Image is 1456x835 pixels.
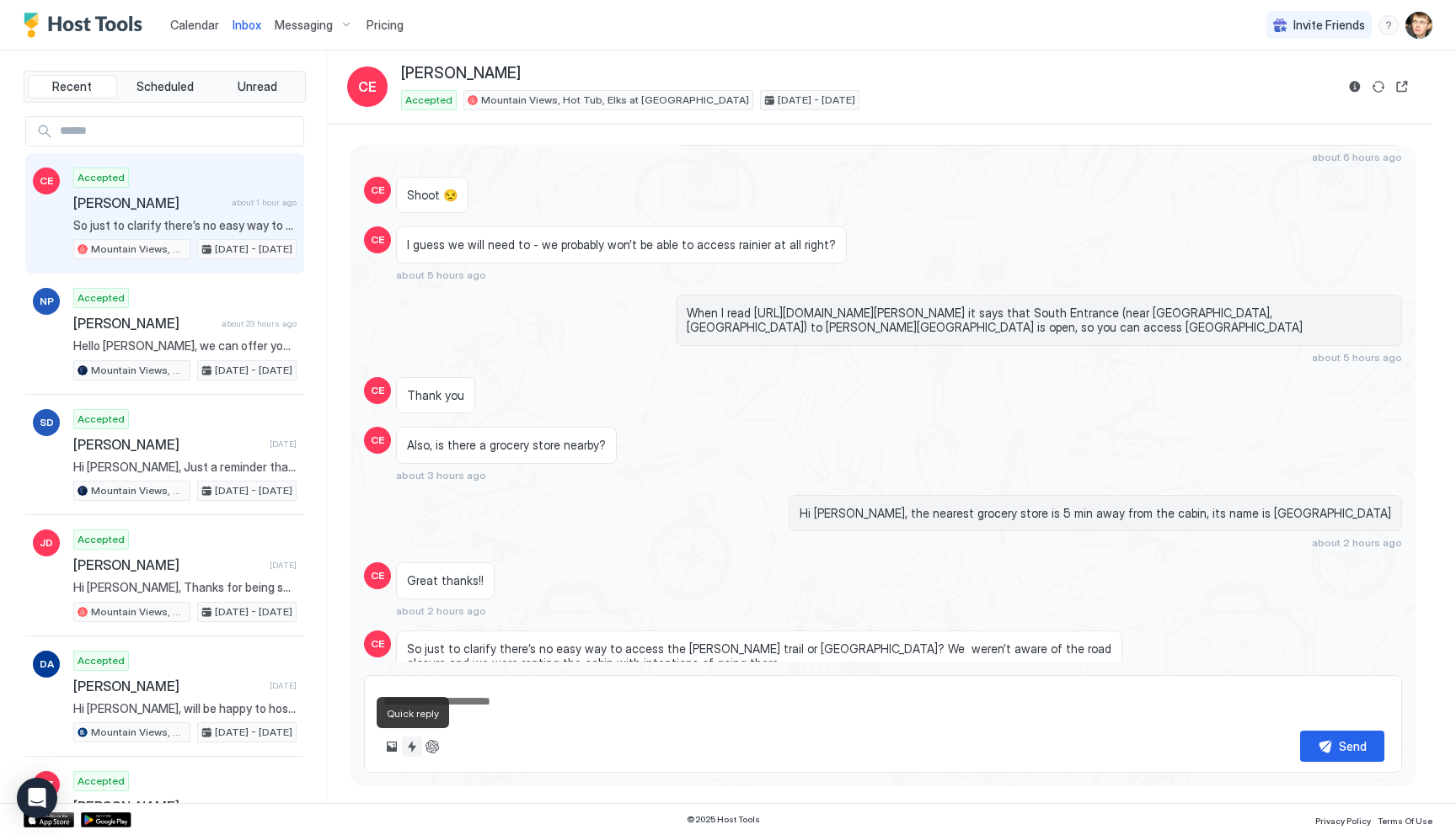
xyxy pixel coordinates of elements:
span: Privacy Policy [1315,816,1371,826]
span: [PERSON_NAME] [73,194,225,211]
span: Inbox [233,18,261,32]
span: about 6 hours ago [1312,151,1402,163]
span: So just to clarify there’s no easy way to access the [PERSON_NAME] trail or [GEOGRAPHIC_DATA]? We... [73,218,297,233]
span: When I read [URL][DOMAIN_NAME][PERSON_NAME] it says that South Entrance (near [GEOGRAPHIC_DATA], ... [687,306,1391,335]
span: about 5 hours ago [1312,351,1402,364]
span: CE [371,383,384,398]
span: about 5 hours ago [396,269,486,281]
span: Also, is there a grocery store nearby? [407,438,606,453]
span: Hello [PERSON_NAME], we can offer you an early check in, you are welcome to check in anytime from... [73,338,297,354]
span: Hi [PERSON_NAME], Just a reminder that your check-out is [DATE] at 11AM. When you are ready to le... [73,460,297,475]
span: [PERSON_NAME] [73,436,263,453]
span: [DATE] [270,801,297,812]
button: Upload image [382,737,402,757]
div: Send [1339,737,1367,755]
button: Scheduled [120,75,210,98]
span: [PERSON_NAME] [401,64,521,83]
span: JD [40,535,53,550]
span: Accepted [78,412,125,427]
span: [DATE] - [DATE] [215,363,292,378]
span: Accepted [78,532,125,547]
a: Calendar [170,16,219,34]
input: Input Field [53,117,303,146]
a: Privacy Policy [1315,811,1371,828]
span: I guess we will need to - we probably won’t be able to access rainier at all right? [407,237,836,253]
span: Great thanks!! [407,573,484,588]
span: Thank you [407,388,464,403]
button: Unread [212,75,302,98]
span: Unread [238,79,277,94]
span: Accepted [78,653,125,668]
span: [PERSON_NAME] [73,556,263,573]
span: about 23 hours ago [222,318,297,329]
div: User profile [1405,12,1432,39]
span: Calendar [170,18,219,32]
span: Quick reply [387,707,439,720]
span: Hi [PERSON_NAME], the nearest grocery store is 5 min away from the cabin, its name is [GEOGRAPHIC... [800,506,1391,521]
span: about 2 hours ago [396,604,486,617]
span: Scheduled [136,79,194,94]
span: KZ [40,777,54,792]
span: Accepted [78,290,125,306]
span: [DATE] - [DATE] [215,604,292,620]
span: CE [371,232,384,247]
div: tab-group [24,71,306,103]
a: App Store [24,812,74,827]
span: Mountain Views, Hot Tub, Elks at [GEOGRAPHIC_DATA] [91,604,186,620]
span: Recent [52,79,92,94]
span: [DATE] - [DATE] [778,93,855,108]
span: Terms Of Use [1378,816,1432,826]
span: Mountain Views, Hot Tub, Elks at [GEOGRAPHIC_DATA] [91,242,186,257]
span: Mountain Views, Hot Tub, Elks at [GEOGRAPHIC_DATA] [91,363,186,378]
a: Inbox [233,16,261,34]
span: [DATE] - [DATE] [215,483,292,498]
button: Quick reply [402,737,422,757]
span: So just to clarify there’s no easy way to access the [PERSON_NAME] trail or [GEOGRAPHIC_DATA]? We... [407,641,1111,671]
span: © 2025 Host Tools [687,814,760,825]
div: Open Intercom Messenger [17,778,57,818]
button: Sync reservation [1368,77,1389,97]
span: Pricing [367,18,404,33]
span: [PERSON_NAME] [73,798,263,815]
button: Send [1300,731,1384,762]
span: about 1 hour ago [232,197,297,208]
span: [DATE] - [DATE] [215,725,292,740]
span: [DATE] [270,680,297,691]
span: CE [358,77,377,97]
span: Shoot 😒 [407,188,458,203]
span: Invite Friends [1293,18,1365,33]
button: Open reservation [1392,77,1412,97]
span: Mountain Views, Hot Tub, Elks at [GEOGRAPHIC_DATA] [91,483,186,498]
div: menu [1378,15,1399,35]
span: Hi [PERSON_NAME], Thanks for being such a great guest at our Mountain View Cabin! We left you a 5... [73,580,297,595]
span: SD [40,415,54,430]
span: Hi [PERSON_NAME], will be happy to host you at our Mountain View Cabin! We will provide you the d... [73,701,297,716]
span: [DATE] [270,439,297,449]
span: about 3 hours ago [396,469,486,481]
span: Messaging [275,18,333,33]
span: CE [40,173,53,189]
span: [PERSON_NAME] [73,315,215,332]
span: Mountain Views, Hot Tub, Elks at [GEOGRAPHIC_DATA] [91,725,186,740]
span: [DATE] - [DATE] [215,242,292,257]
span: NP [40,294,54,309]
span: CE [371,183,384,198]
button: ChatGPT Auto Reply [422,737,442,757]
span: DA [40,657,54,672]
span: CE [371,636,384,652]
span: Accepted [405,93,452,108]
span: about 2 hours ago [1312,536,1402,549]
button: Reservation information [1345,77,1365,97]
a: Terms Of Use [1378,811,1432,828]
span: Accepted [78,774,125,789]
a: Host Tools Logo [24,13,150,38]
a: Google Play Store [81,812,131,827]
span: CE [371,568,384,583]
span: CE [371,433,384,448]
span: [DATE] [270,560,297,571]
span: Mountain Views, Hot Tub, Elks at [GEOGRAPHIC_DATA] [481,93,749,108]
button: Recent [28,75,117,98]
